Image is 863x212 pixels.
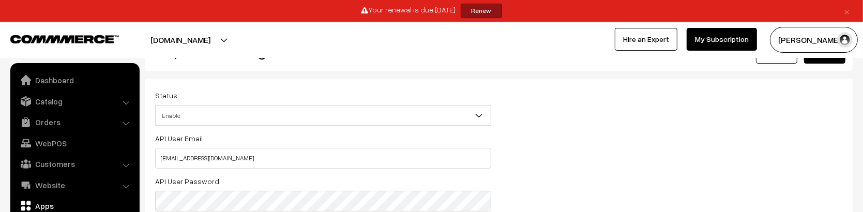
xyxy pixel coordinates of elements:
[10,35,119,43] img: COMMMERCE
[13,92,136,111] a: Catalog
[10,32,101,44] a: COMMMERCE
[770,27,858,53] button: [PERSON_NAME]
[13,155,136,173] a: Customers
[13,176,136,194] a: Website
[13,134,136,153] a: WebPOS
[155,176,219,187] label: API User Password
[13,113,136,131] a: Orders
[837,32,853,48] img: user
[114,27,247,53] button: [DOMAIN_NAME]
[461,4,502,18] a: Renew
[687,28,757,51] a: My Subscription
[155,105,491,126] span: Enable
[155,133,203,144] label: API User Email
[155,90,177,101] label: Status
[4,4,859,18] div: Your renewal is due [DATE]
[840,5,854,17] a: ×
[156,107,491,125] span: Enable
[13,71,136,89] a: Dashboard
[615,28,677,51] a: Hire an Expert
